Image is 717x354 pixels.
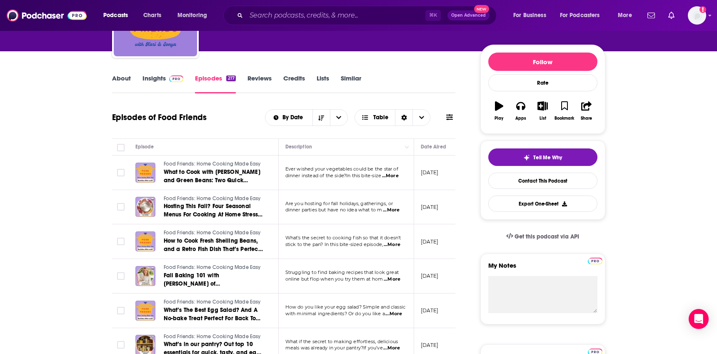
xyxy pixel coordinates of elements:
span: How to Cook Fresh Shelling Beans, and a Retro Fish Dish That’s Perfect for a Quick Weeknight Meal... [164,237,263,278]
span: Food Friends: Home Cooking Made Easy [164,161,261,167]
button: open menu [612,9,642,22]
a: Reviews [247,74,272,93]
span: What to Cook with [PERSON_NAME] and Green Beans: Two Quick Meatless Meals! Our Best Home Cooking ... [164,168,260,201]
div: Apps [515,116,526,121]
span: meals was already in your pantry?If you’ve [285,345,383,351]
div: Episode [135,142,154,152]
span: More [618,10,632,21]
div: Play [495,116,503,121]
h1: Episodes of Food Friends [112,112,207,123]
div: Description [285,142,312,152]
img: User Profile [688,6,706,25]
a: Credits [283,74,305,93]
span: Food Friends: Home Cooking Made Easy [164,230,261,236]
button: Play [488,96,510,126]
button: Apps [510,96,532,126]
p: [DATE] [421,272,439,279]
span: What if the secret to making effortless, delicious [285,339,398,344]
p: [DATE] [421,169,439,176]
span: New [474,5,489,13]
a: Pro website [588,256,602,264]
span: Food Friends: Home Cooking Made Easy [164,334,261,339]
button: Choose View [355,109,431,126]
span: Toggle select row [117,272,125,280]
a: Hosting This Fall? Four Seasonal Menus For Cooking At Home Stress-Free [164,202,264,219]
span: ...More [382,173,399,179]
button: Follow [488,53,597,71]
a: Show notifications dropdown [644,8,658,23]
span: ...More [384,241,400,248]
span: ...More [383,207,400,213]
span: stick to the pan? In this bite-sized episode, [285,241,383,247]
span: Tell Me Why [533,154,562,161]
button: Bookmark [554,96,575,126]
a: Food Friends: Home Cooking Made Easy [164,229,264,237]
div: Date Aired [421,142,446,152]
div: Bookmark [555,116,574,121]
a: Food Friends: Home Cooking Made Easy [164,333,264,341]
svg: Add a profile image [700,6,706,13]
a: Show notifications dropdown [665,8,678,23]
div: Search podcasts, credits, & more... [231,6,505,25]
p: [DATE] [421,203,439,211]
span: ⌘ K [425,10,441,21]
span: dinner instead of the side?In this bite-size [285,173,382,178]
img: Podchaser Pro [588,258,602,264]
a: Charts [138,9,166,22]
span: Monitoring [177,10,207,21]
a: How to Cook Fresh Shelling Beans, and a Retro Fish Dish That’s Perfect for a Quick Weeknight Meal... [164,237,264,254]
span: Toggle select row [117,341,125,349]
a: Lists [317,74,329,93]
span: Get this podcast via API [515,233,579,240]
span: Podcasts [103,10,128,21]
span: Fall Baking 101 with [PERSON_NAME] of [PERSON_NAME]’s Baking Addiction! Kicking Off Season Four o... [164,272,259,312]
span: ...More [384,276,400,283]
span: For Business [513,10,546,21]
a: Get this podcast via API [500,226,586,247]
a: Food Friends: Home Cooking Made Easy [164,299,264,306]
span: Toggle select row [117,307,125,314]
button: tell me why sparkleTell Me Why [488,148,597,166]
div: Share [581,116,592,121]
span: Open Advanced [451,13,486,18]
button: Share [575,96,597,126]
span: Toggle select row [117,203,125,211]
span: Hosting This Fall? Four Seasonal Menus For Cooking At Home Stress-Free [164,203,262,226]
a: Fall Baking 101 with [PERSON_NAME] of [PERSON_NAME]’s Baking Addiction! Kicking Off Season Four o... [164,271,264,288]
span: Food Friends: Home Cooking Made Easy [164,264,261,270]
span: Toggle select row [117,169,125,176]
p: [DATE] [421,341,439,349]
span: Charts [143,10,161,21]
span: ...More [385,311,402,317]
button: open menu [97,9,139,22]
div: Sort Direction [395,110,412,126]
input: Search podcasts, credits, & more... [246,9,425,22]
button: open menu [265,115,312,121]
span: Struggling to find baking recipes that look great [285,269,399,275]
a: Contact This Podcast [488,173,597,189]
button: open menu [555,9,612,22]
span: For Podcasters [560,10,600,21]
button: List [532,96,553,126]
span: What’s The Best Egg Salad? And A No-bake Treat Perfect For Back To School! Our Best Home Cooking ... [164,306,261,339]
label: My Notes [488,261,597,276]
button: Sort Direction [312,110,330,126]
a: About [112,74,131,93]
span: How do you like your egg salad? Simple and classic [285,304,406,310]
img: tell me why sparkle [523,154,530,161]
span: Toggle select row [117,238,125,245]
span: Are you hosting for fall holidays, gatherings, or [285,201,393,206]
div: List [540,116,546,121]
a: Episodes217 [195,74,235,93]
span: What’s the secret to cooking fish so that it doesn’t [285,235,401,241]
button: Open AdvancedNew [447,10,490,20]
a: Food Friends: Home Cooking Made Easy [164,195,264,203]
span: with minimal ingredients? Or do you like a [285,311,385,316]
a: Food Friends: Home Cooking Made Easy [164,264,264,271]
h2: Choose List sort [265,109,348,126]
a: What to Cook with [PERSON_NAME] and Green Beans: Two Quick Meatless Meals! Our Best Home Cooking ... [164,168,264,185]
button: open menu [330,110,347,126]
span: Logged in as ereardon [688,6,706,25]
button: Column Actions [402,142,412,152]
